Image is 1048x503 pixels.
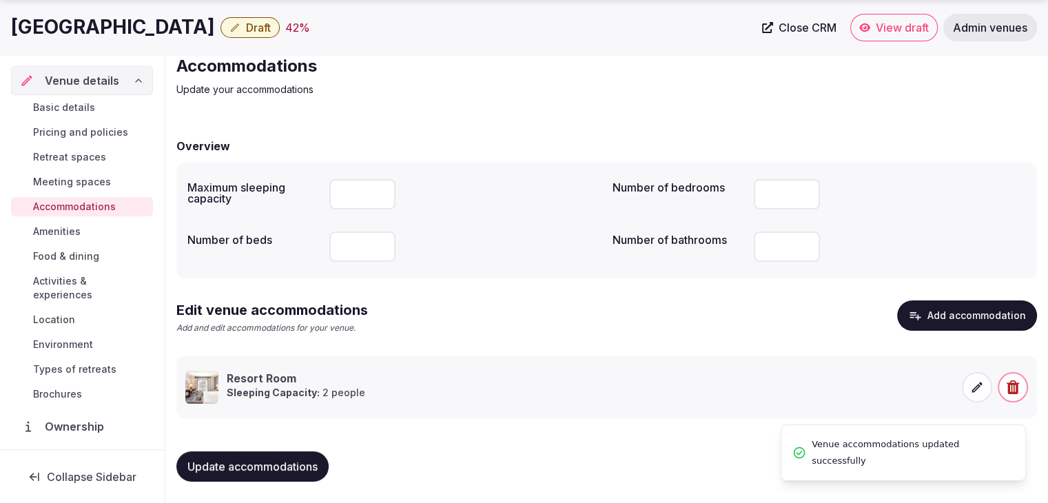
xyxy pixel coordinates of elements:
span: Ownership [45,418,110,435]
a: Location [11,310,153,329]
span: Draft [246,21,271,34]
label: Number of bathrooms [613,234,743,245]
span: Admin venues [953,21,1027,34]
span: Types of retreats [33,362,116,376]
span: Venue details [45,72,119,89]
img: Resort Room [185,371,218,404]
a: Basic details [11,98,153,117]
span: Accommodations [33,200,116,214]
h3: Resort Room [227,371,365,386]
span: Food & dining [33,249,99,263]
a: Accommodations [11,197,153,216]
span: Environment [33,338,93,351]
a: Admin venues [943,14,1037,41]
button: Update accommodations [176,451,329,482]
span: Amenities [33,225,81,238]
span: Location [33,313,75,327]
p: Add and edit accommodations for your venue. [176,322,368,334]
span: Brochures [33,387,82,401]
strong: Sleeping Capacity: [227,387,320,398]
a: Activities & experiences [11,271,153,305]
a: Meeting spaces [11,172,153,192]
a: Close CRM [754,14,845,41]
a: Pricing and policies [11,123,153,142]
span: Close CRM [779,21,836,34]
label: Maximum sleeping capacity [187,182,318,204]
a: Administration [11,446,153,475]
label: Number of bedrooms [613,182,743,193]
button: Collapse Sidebar [11,462,153,492]
button: Draft [220,17,280,38]
a: Brochures [11,384,153,404]
p: Update your accommodations [176,83,639,96]
p: 2 people [227,386,365,400]
h2: Accommodations [176,55,639,77]
a: View draft [850,14,938,41]
span: Venue accommodations updated successfully [812,436,1014,469]
span: Retreat spaces [33,150,106,164]
span: Update accommodations [187,460,318,473]
span: Basic details [33,101,95,114]
span: Meeting spaces [33,175,111,189]
h1: [GEOGRAPHIC_DATA] [11,14,215,41]
span: Pricing and policies [33,125,128,139]
span: View draft [876,21,929,34]
button: 42% [285,19,310,36]
a: Types of retreats [11,360,153,379]
div: 42 % [285,19,310,36]
span: Collapse Sidebar [47,470,136,484]
button: Add accommodation [897,300,1037,331]
label: Number of beds [187,234,318,245]
span: Activities & experiences [33,274,147,302]
a: Ownership [11,412,153,441]
a: Retreat spaces [11,147,153,167]
h2: Overview [176,138,230,154]
a: Amenities [11,222,153,241]
h2: Edit venue accommodations [176,300,368,320]
a: Food & dining [11,247,153,266]
a: Environment [11,335,153,354]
